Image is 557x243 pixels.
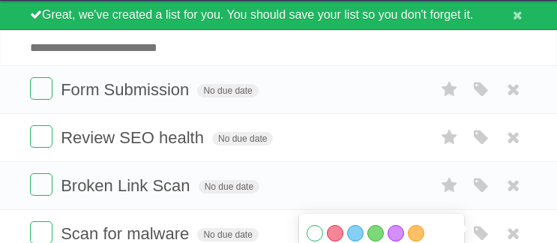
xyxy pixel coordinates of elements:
label: Star task [436,173,464,198]
span: Form Submission [61,80,193,99]
span: Broken Link Scan [61,176,193,195]
label: White [307,225,323,241]
label: Done [30,77,52,100]
span: No due date [199,180,259,193]
span: No due date [212,132,273,145]
label: Done [30,125,52,148]
span: No due date [197,84,258,97]
label: Star task [436,125,464,150]
label: Done [30,173,52,196]
label: Purple [388,225,404,241]
label: Red [327,225,343,241]
label: Orange [408,225,424,241]
label: Star task [436,77,464,102]
label: Blue [347,225,364,241]
span: No due date [197,228,258,241]
label: Green [367,225,384,241]
span: Scan for malware [61,224,193,243]
span: Review SEO health [61,128,208,147]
